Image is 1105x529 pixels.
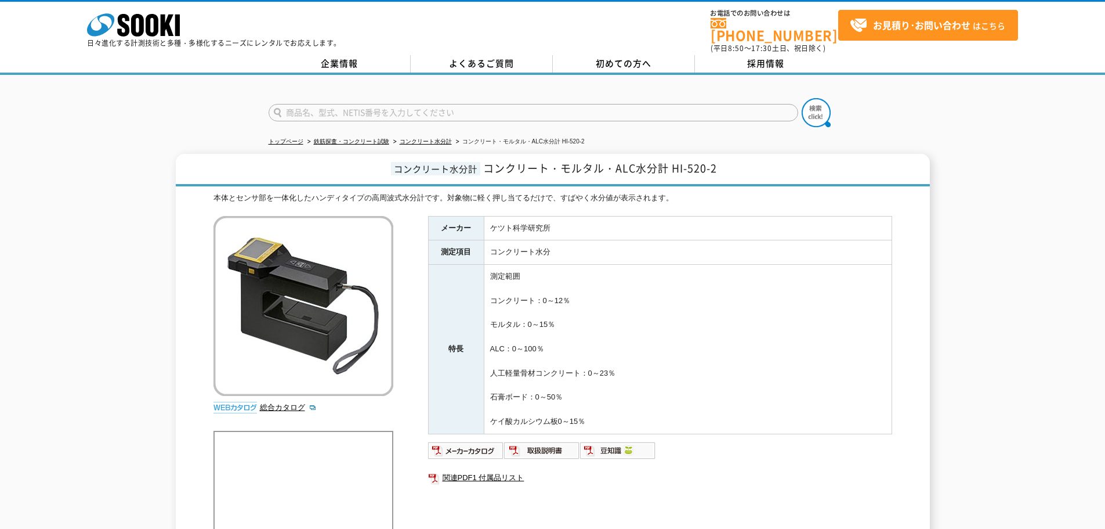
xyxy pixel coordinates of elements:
img: btn_search.png [802,98,831,127]
span: お電話でのお問い合わせは [711,10,838,17]
input: 商品名、型式、NETIS番号を入力してください [269,104,798,121]
span: (平日 ～ 土日、祝日除く) [711,43,825,53]
img: 取扱説明書 [504,441,580,460]
span: 初めての方へ [596,57,651,70]
a: お見積り･お問い合わせはこちら [838,10,1018,41]
img: メーカーカタログ [428,441,504,460]
td: コンクリート水分 [484,240,892,265]
a: トップページ [269,138,303,145]
a: 豆知識 [580,449,656,458]
a: メーカーカタログ [428,449,504,458]
li: コンクリート・モルタル・ALC水分計 HI-520-2 [454,136,585,148]
th: 特長 [428,265,484,434]
img: webカタログ [213,402,257,413]
img: 豆知識 [580,441,656,460]
img: コンクリート・モルタル・ALC水分計 HI-520-2 [213,216,393,396]
span: 8:50 [728,43,744,53]
span: コンクリート水分計 [391,162,480,175]
a: 企業情報 [269,55,411,73]
td: 測定範囲 コンクリート：0～12％ モルタル：0～15％ ALC：0～100％ 人工軽量骨材コンクリート：0～23％ 石膏ボード：0～50％ ケイ酸カルシウム板0～15％ [484,265,892,434]
td: ケツト科学研究所 [484,216,892,240]
span: 17:30 [751,43,772,53]
a: 関連PDF1 付属品リスト [428,470,892,485]
a: よくあるご質問 [411,55,553,73]
a: [PHONE_NUMBER] [711,18,838,42]
strong: お見積り･お問い合わせ [873,18,970,32]
div: 本体とセンサ部を一体化したハンディタイプの高周波式水分計です。対象物に軽く押し当てるだけで、すばやく水分値が表示されます。 [213,192,892,204]
p: 日々進化する計測技術と多種・多様化するニーズにレンタルでお応えします。 [87,39,341,46]
th: 測定項目 [428,240,484,265]
a: コンクリート水分計 [400,138,452,145]
span: コンクリート・モルタル・ALC水分計 HI-520-2 [483,160,717,176]
a: 鉄筋探査・コンクリート試験 [314,138,389,145]
a: 取扱説明書 [504,449,580,458]
a: 採用情報 [695,55,837,73]
span: はこちら [850,17,1005,34]
th: メーカー [428,216,484,240]
a: 総合カタログ [260,403,317,412]
a: 初めての方へ [553,55,695,73]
